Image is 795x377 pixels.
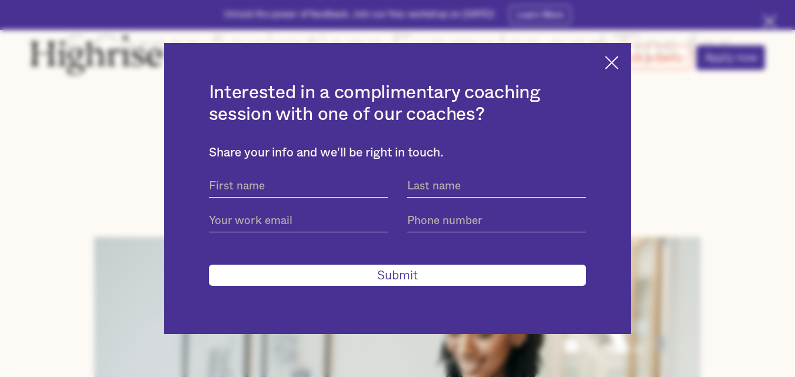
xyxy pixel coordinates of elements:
[209,175,587,286] form: current-schedule-a-demo-get-started-modal
[209,146,587,161] div: Share your info and we'll be right in touch.
[605,56,618,69] img: Cross icon
[407,175,586,198] input: Last name
[209,210,388,232] input: Your work email
[209,82,587,125] h2: Interested in a complimentary coaching session with one of our coaches?
[209,265,587,286] input: Submit
[407,210,586,232] input: Phone number
[209,175,388,198] input: First name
